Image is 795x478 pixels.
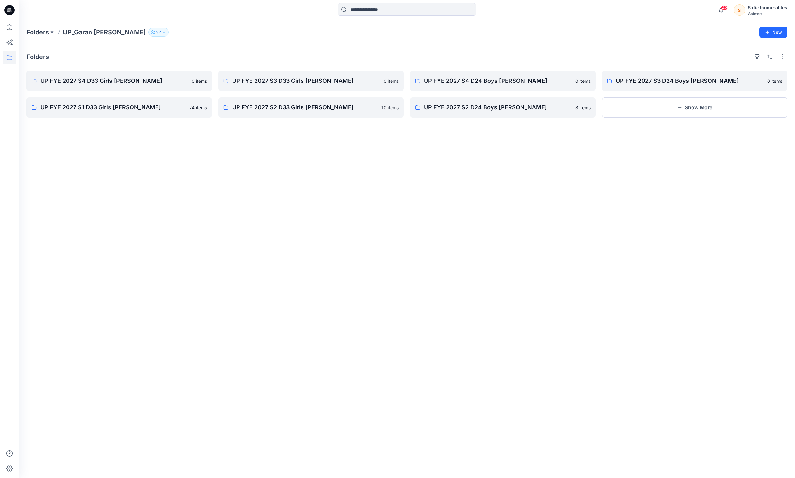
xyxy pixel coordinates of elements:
[602,71,787,91] a: UP FYE 2027 S3 D24 Boys [PERSON_NAME]0 items
[381,104,399,111] p: 10 items
[189,104,207,111] p: 24 items
[424,103,572,112] p: UP FYE 2027 S2 D24 Boys [PERSON_NAME]
[575,104,591,111] p: 8 items
[148,28,169,37] button: 37
[218,97,404,118] a: UP FYE 2027 S2 D33 Girls [PERSON_NAME]10 items
[232,103,378,112] p: UP FYE 2027 S2 D33 Girls [PERSON_NAME]
[767,78,782,84] p: 0 items
[748,4,787,11] div: Sofie Inumerables
[410,97,596,118] a: UP FYE 2027 S2 D24 Boys [PERSON_NAME]8 items
[424,76,572,85] p: UP FYE 2027 S4 D24 Boys [PERSON_NAME]
[26,71,212,91] a: UP FYE 2027 S4 D33 Girls [PERSON_NAME]0 items
[218,71,404,91] a: UP FYE 2027 S3 D33 Girls [PERSON_NAME]0 items
[40,76,188,85] p: UP FYE 2027 S4 D33 Girls [PERSON_NAME]
[602,97,787,118] button: Show More
[26,28,49,37] a: Folders
[156,29,161,36] p: 37
[192,78,207,84] p: 0 items
[232,76,380,85] p: UP FYE 2027 S3 D33 Girls [PERSON_NAME]
[734,4,745,16] div: SI
[721,5,728,10] span: 42
[616,76,763,85] p: UP FYE 2027 S3 D24 Boys [PERSON_NAME]
[410,71,596,91] a: UP FYE 2027 S4 D24 Boys [PERSON_NAME]0 items
[384,78,399,84] p: 0 items
[748,11,787,16] div: Walmart
[575,78,591,84] p: 0 items
[26,97,212,118] a: UP FYE 2027 S1 D33 Girls [PERSON_NAME]24 items
[63,28,146,37] p: UP_Garan [PERSON_NAME]
[26,53,49,61] h4: Folders
[40,103,185,112] p: UP FYE 2027 S1 D33 Girls [PERSON_NAME]
[759,27,787,38] button: New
